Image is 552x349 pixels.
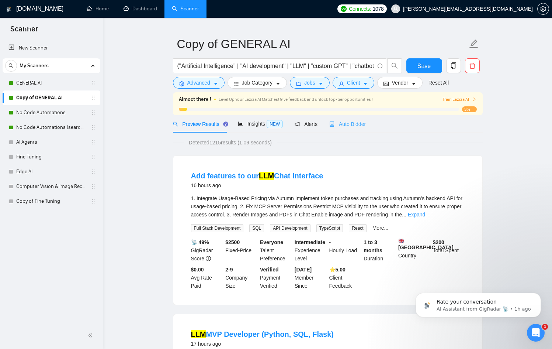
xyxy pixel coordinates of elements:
a: Expand [408,212,425,218]
span: holder [91,198,97,204]
a: LLMMVP Developer (Python, SQL, Flask) [191,330,334,338]
span: caret-down [318,81,323,86]
div: Member Since [293,266,328,290]
div: Total Spent [431,238,466,263]
button: setting [537,3,549,15]
a: Fine Tuning [16,150,86,164]
span: search [6,63,17,68]
span: Vendor [392,79,408,87]
a: No Code Automations [16,105,86,120]
span: holder [91,184,97,189]
span: 1. Integrate Usage-Based Pricing via Autumn Implement token purchases and tracking using Autumn's... [191,195,463,218]
button: userClientcaret-down [333,77,375,89]
a: setting [537,6,549,12]
span: Client [347,79,360,87]
a: Copy of Fine Tuning [16,194,86,209]
span: bars [234,81,239,86]
div: Duration [362,238,397,263]
b: 2-9 [225,267,233,273]
b: ⭐️ 5.00 [329,267,346,273]
span: setting [538,6,549,12]
button: search [387,58,402,73]
span: 1078 [373,5,384,13]
a: homeHome [87,6,109,12]
span: holder [91,95,97,101]
span: Connects: [349,5,371,13]
span: Alerts [295,121,317,127]
mark: LLM [191,330,206,338]
b: 1 to 3 months [364,239,382,253]
span: Job Category [242,79,272,87]
b: $0.00 [191,267,204,273]
span: delete [465,62,479,69]
button: barsJob Categorycaret-down [228,77,287,89]
b: 📡 49% [191,239,209,245]
span: search [173,122,178,127]
span: right [472,97,476,102]
button: delete [465,58,480,73]
a: dashboardDashboard [124,6,157,12]
span: caret-down [411,81,416,86]
button: Train Laziza AI [442,96,476,103]
div: Client Feedback [328,266,362,290]
a: Copy of GENERAL AI [16,90,86,105]
span: double-left [88,332,95,339]
button: settingAdvancedcaret-down [173,77,225,89]
span: copy [447,62,461,69]
span: holder [91,124,97,130]
span: API Development [270,224,310,232]
a: More... [372,225,389,231]
b: Everyone [260,239,283,245]
button: copy [446,58,461,73]
span: Auto Bidder [329,121,366,127]
img: logo [6,3,11,15]
span: edit [469,39,479,49]
div: Talent Preference [258,238,293,263]
span: Save [417,61,431,71]
span: setting [179,81,184,86]
img: upwork-logo.png [341,6,347,12]
span: info-circle [206,256,211,261]
b: $ 2500 [225,239,240,245]
b: Intermediate [295,239,325,245]
span: user [393,6,398,11]
span: NEW [267,120,283,128]
span: holder [91,169,97,175]
div: Payment Verified [258,266,293,290]
span: Almost there ! [179,95,211,103]
div: Avg Rate Paid [190,266,224,290]
div: 1. Integrate Usage-Based Pricing via Autumn Implement token purchases and tracking using Autumn's... [191,194,465,219]
span: area-chart [238,121,243,126]
div: GigRadar Score [190,238,224,263]
span: info-circle [378,64,382,68]
span: robot [329,122,334,127]
span: 3% [462,106,477,112]
div: Country [397,238,431,263]
b: [DATE] [295,267,312,273]
span: My Scanners [20,58,49,73]
div: Hourly Load [328,238,362,263]
button: idcardVendorcaret-down [377,77,422,89]
img: 🇬🇧 [399,238,404,243]
a: No Code Automations (search only in Tites) [16,120,86,135]
span: Advanced [187,79,210,87]
span: notification [295,122,300,127]
span: TypeScript [316,224,343,232]
li: My Scanners [3,58,100,209]
span: React [349,224,366,232]
a: searchScanner [172,6,199,12]
a: GENERAL AI [16,76,86,90]
span: Full Stack Development [191,224,244,232]
span: caret-down [363,81,368,86]
button: search [5,60,17,72]
span: Jobs [304,79,315,87]
button: folderJobscaret-down [290,77,330,89]
b: $ 200 [433,239,444,245]
iframe: Intercom live chat [527,324,545,342]
a: Reset All [428,79,449,87]
li: New Scanner [3,41,100,55]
